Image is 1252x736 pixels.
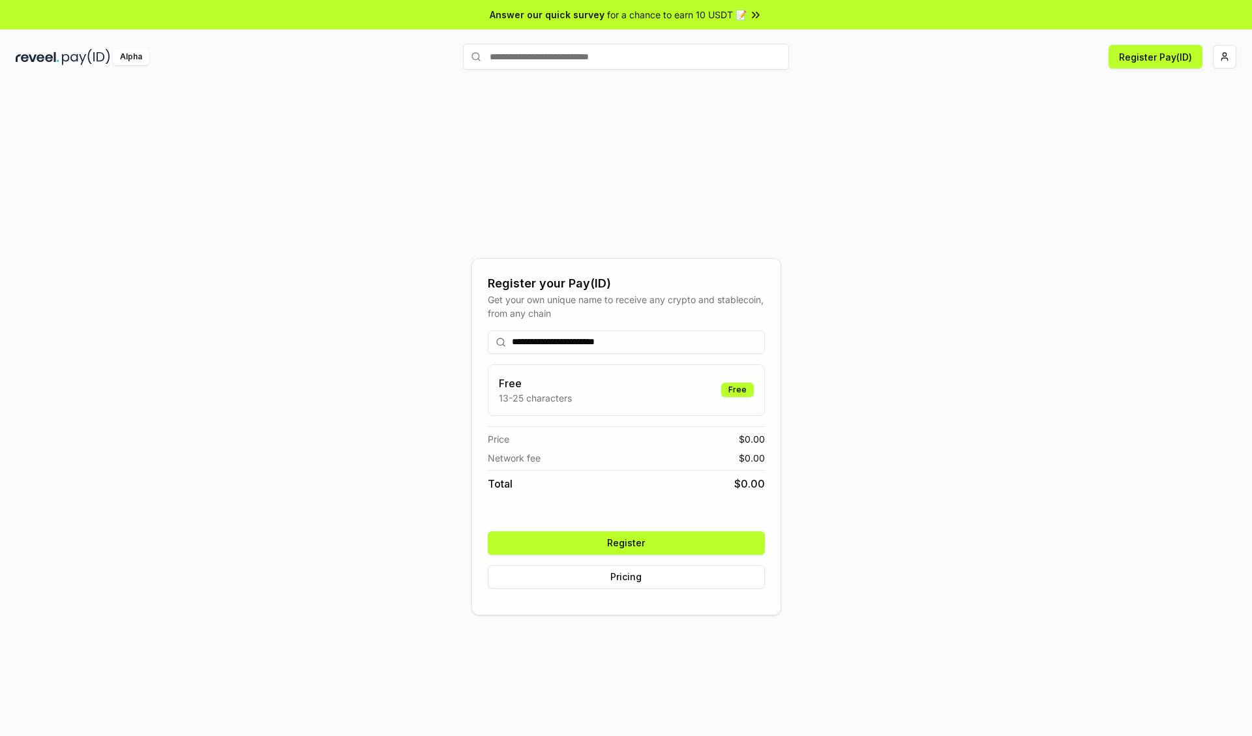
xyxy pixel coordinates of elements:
[1109,45,1202,68] button: Register Pay(ID)
[721,383,754,397] div: Free
[488,565,765,589] button: Pricing
[488,476,513,492] span: Total
[488,451,541,465] span: Network fee
[499,391,572,405] p: 13-25 characters
[734,476,765,492] span: $ 0.00
[488,274,765,293] div: Register your Pay(ID)
[488,293,765,320] div: Get your own unique name to receive any crypto and stablecoin, from any chain
[488,531,765,555] button: Register
[499,375,572,391] h3: Free
[62,49,110,65] img: pay_id
[607,8,747,22] span: for a chance to earn 10 USDT 📝
[16,49,59,65] img: reveel_dark
[739,451,765,465] span: $ 0.00
[739,432,765,446] span: $ 0.00
[490,8,604,22] span: Answer our quick survey
[113,49,149,65] div: Alpha
[488,432,509,446] span: Price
